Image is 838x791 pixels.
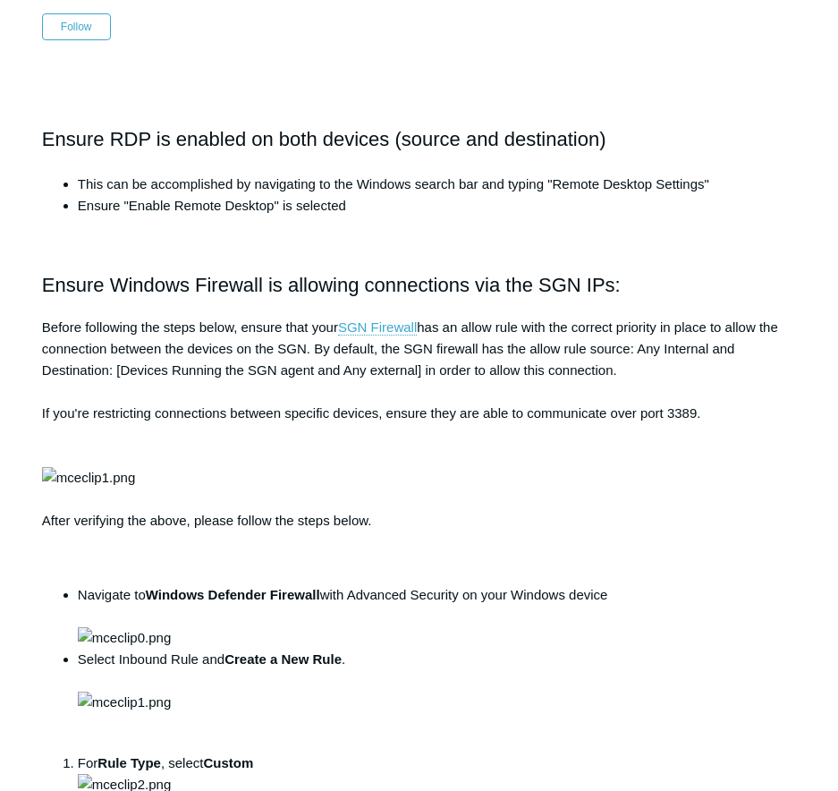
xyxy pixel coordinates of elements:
button: Follow Article [42,13,111,40]
a: SGN Firewall [338,319,417,336]
h2: Ensure Windows Firewall is allowing connections via the SGN IPs: [42,269,796,301]
img: mceclip0.png [78,627,171,649]
li: This can be accomplished by navigating to the Windows search bar and typing "Remote Desktop Setti... [78,174,796,195]
img: mceclip1.png [78,692,171,713]
li: Select Inbound Rule and . [78,649,796,735]
li: Navigate to with Advanced Security on your Windows device [78,584,796,649]
img: mceclip1.png [42,467,135,489]
strong: Rule Type [97,755,161,770]
h2: Ensure RDP is enabled on both devices (source and destination) [42,123,796,155]
p: Before following the steps below, ensure that your has an allow rule with the correct priority in... [42,317,796,532]
strong: Windows Defender Firewall [146,587,320,602]
strong: Create a New Rule [224,651,342,667]
li: Ensure "Enable Remote Desktop" is selected [78,195,796,217]
strong: Custom [203,755,253,770]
